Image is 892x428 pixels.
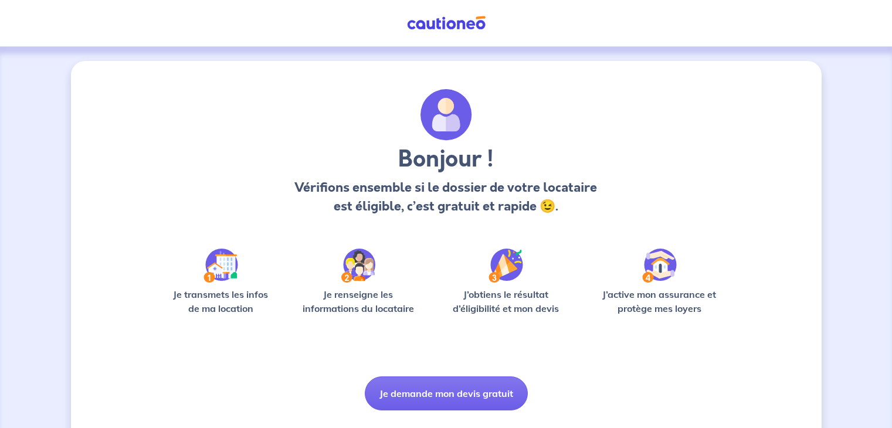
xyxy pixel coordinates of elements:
p: Je renseigne les informations du locataire [296,287,422,315]
img: /static/f3e743aab9439237c3e2196e4328bba9/Step-3.svg [489,249,523,283]
img: /static/c0a346edaed446bb123850d2d04ad552/Step-2.svg [341,249,375,283]
img: /static/90a569abe86eec82015bcaae536bd8e6/Step-1.svg [204,249,238,283]
h3: Bonjour ! [291,145,601,174]
p: Vérifions ensemble si le dossier de votre locataire est éligible, c’est gratuit et rapide 😉. [291,178,601,216]
p: Je transmets les infos de ma location [165,287,277,315]
button: Je demande mon devis gratuit [365,376,528,410]
img: /static/bfff1cf634d835d9112899e6a3df1a5d/Step-4.svg [642,249,677,283]
img: archivate [420,89,472,141]
p: J’obtiens le résultat d’éligibilité et mon devis [440,287,572,315]
img: Cautioneo [402,16,490,30]
p: J’active mon assurance et protège mes loyers [591,287,728,315]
